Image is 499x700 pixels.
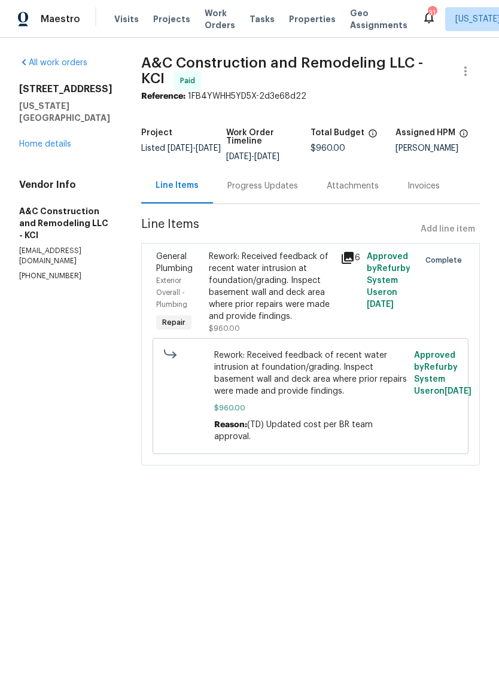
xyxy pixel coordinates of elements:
[157,316,190,328] span: Repair
[226,153,279,161] span: -
[367,300,394,309] span: [DATE]
[350,7,407,31] span: Geo Assignments
[19,100,112,124] h5: [US_STATE][GEOGRAPHIC_DATA]
[214,421,373,441] span: (TD) Updated cost per BR team approval.
[156,179,199,191] div: Line Items
[205,7,235,31] span: Work Orders
[289,13,336,25] span: Properties
[209,325,240,332] span: $960.00
[156,252,193,273] span: General Plumbing
[156,277,187,308] span: Exterior Overall - Plumbing
[141,129,172,137] h5: Project
[445,387,471,395] span: [DATE]
[340,251,360,265] div: 6
[19,205,112,241] h5: A&C Construction and Remodeling LLC - KCI
[311,144,345,153] span: $960.00
[250,15,275,23] span: Tasks
[141,56,423,86] span: A&C Construction and Remodeling LLC - KCI
[19,246,112,266] p: [EMAIL_ADDRESS][DOMAIN_NAME]
[180,75,200,87] span: Paid
[459,129,468,144] span: The hpm assigned to this work order.
[19,271,112,281] p: [PHONE_NUMBER]
[19,179,112,191] h4: Vendor Info
[114,13,139,25] span: Visits
[227,180,298,192] div: Progress Updates
[414,351,471,395] span: Approved by Refurby System User on
[214,402,407,414] span: $960.00
[407,180,440,192] div: Invoices
[19,59,87,67] a: All work orders
[19,83,112,95] h2: [STREET_ADDRESS]
[168,144,193,153] span: [DATE]
[368,129,378,144] span: The total cost of line items that have been proposed by Opendoor. This sum includes line items th...
[19,140,71,148] a: Home details
[226,153,251,161] span: [DATE]
[395,144,480,153] div: [PERSON_NAME]
[367,252,410,309] span: Approved by Refurby System User on
[196,144,221,153] span: [DATE]
[226,129,311,145] h5: Work Order Timeline
[141,90,480,102] div: 1FB4YWHH5YD5X-2d3e68d22
[254,153,279,161] span: [DATE]
[41,13,80,25] span: Maestro
[153,13,190,25] span: Projects
[395,129,455,137] h5: Assigned HPM
[141,144,221,153] span: Listed
[141,218,416,241] span: Line Items
[214,349,407,397] span: Rework: Received feedback of recent water intrusion at foundation/grading. Inspect basement wall ...
[168,144,221,153] span: -
[425,254,467,266] span: Complete
[141,92,185,101] b: Reference:
[327,180,379,192] div: Attachments
[209,251,333,322] div: Rework: Received feedback of recent water intrusion at foundation/grading. Inspect basement wall ...
[311,129,364,137] h5: Total Budget
[214,421,247,429] span: Reason:
[428,7,436,19] div: 31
